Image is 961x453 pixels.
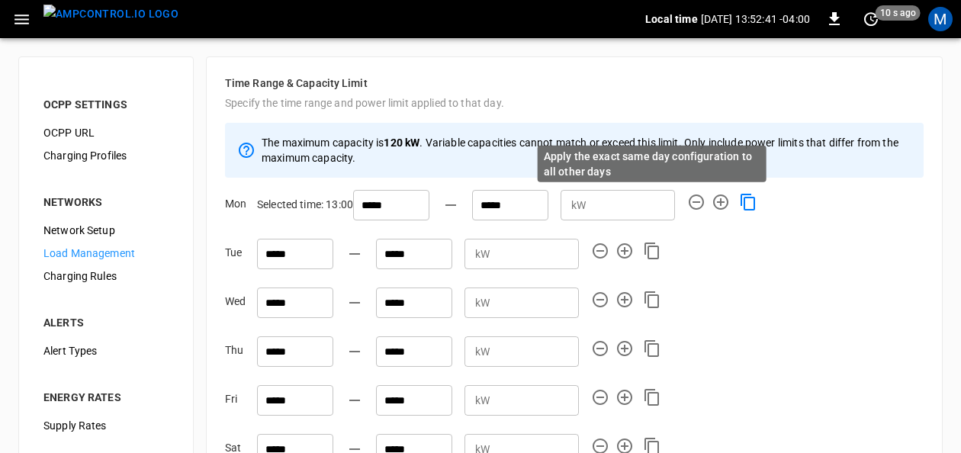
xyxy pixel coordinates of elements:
[645,11,698,27] p: Local time
[475,295,490,311] p: kW
[475,344,490,360] p: kW
[739,193,757,211] button: Apply the exact same day configuration to all other days
[225,294,257,324] div: Wed
[262,135,911,165] p: The maximum capacity is . Variable capacities cannot match or exceed this limit. Only include pow...
[538,146,767,182] div: Apply the exact same day configuration to all other days
[475,393,490,409] p: kW
[43,194,169,210] div: NETWORKS
[643,388,661,406] button: Apply the exact same day configuration to all other days
[43,148,169,164] span: Charging Profiles
[31,219,181,242] div: Network Setup
[43,5,178,24] img: ampcontrol.io logo
[43,125,169,141] span: OCPP URL
[643,291,661,309] button: Apply the exact same day configuration to all other days
[225,342,257,373] div: Thu
[225,391,257,422] div: Fri
[384,137,419,149] strong: 120 kW
[257,198,353,210] span: Selected time: 13:00
[31,121,181,144] div: OCPP URL
[43,418,169,434] span: Supply Rates
[225,245,257,275] div: Tue
[876,5,921,21] span: 10 s ago
[43,315,169,330] div: ALERTS
[643,242,661,260] button: Apply the exact same day configuration to all other days
[701,11,810,27] p: [DATE] 13:52:41 -04:00
[225,196,257,226] div: Mon
[31,265,181,288] div: Charging Rules
[43,343,169,359] span: Alert Types
[225,95,924,111] p: Specify the time range and power limit applied to that day.
[475,246,490,262] p: kW
[31,414,181,437] div: Supply Rates
[43,223,169,239] span: Network Setup
[31,144,181,167] div: Charging Profiles
[43,97,169,112] div: OCPP SETTINGS
[43,246,169,262] span: Load Management
[571,198,586,214] p: kW
[43,268,169,284] span: Charging Rules
[31,339,181,362] div: Alert Types
[928,7,953,31] div: profile-icon
[643,339,661,358] button: Apply the exact same day configuration to all other days
[31,242,181,265] div: Load Management
[225,75,924,92] h6: Time Range & Capacity Limit
[43,390,169,405] div: ENERGY RATES
[859,7,883,31] button: set refresh interval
